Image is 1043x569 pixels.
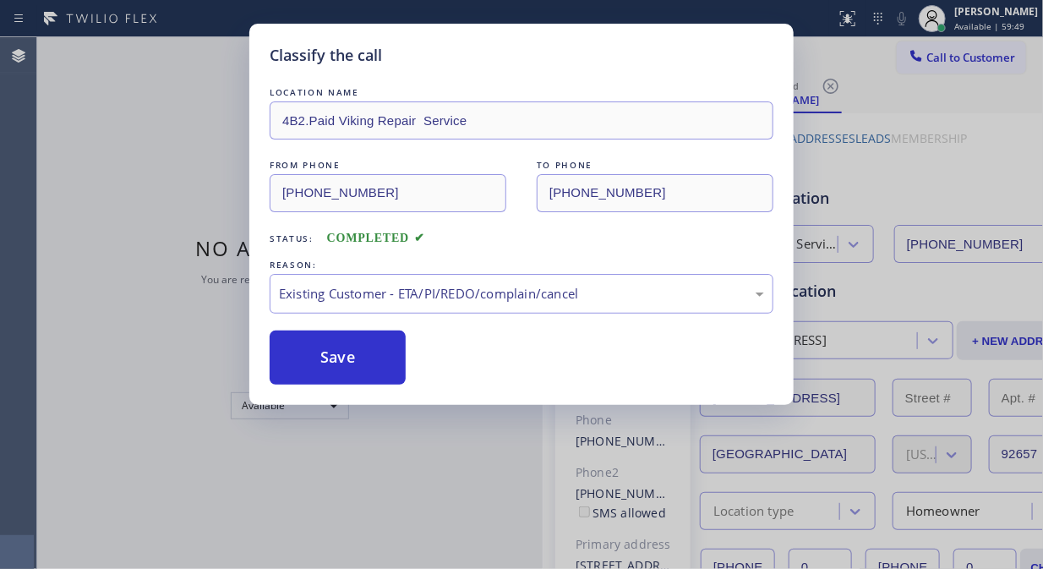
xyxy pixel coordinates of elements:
h5: Classify the call [270,44,382,67]
span: COMPLETED [327,232,425,244]
input: To phone [537,174,773,212]
div: TO PHONE [537,156,773,174]
input: From phone [270,174,506,212]
div: FROM PHONE [270,156,506,174]
div: LOCATION NAME [270,84,773,101]
div: REASON: [270,256,773,274]
div: Existing Customer - ETA/PI/REDO/complain/cancel [279,284,764,304]
button: Save [270,331,406,385]
span: Status: [270,233,314,244]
